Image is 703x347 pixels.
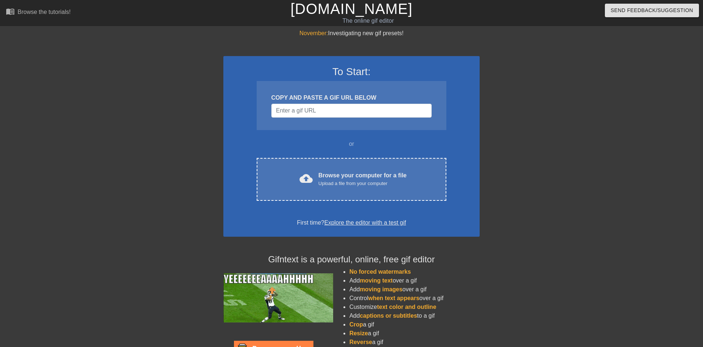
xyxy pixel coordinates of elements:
[290,1,412,17] a: [DOMAIN_NAME]
[368,295,420,301] span: when text appears
[360,313,417,319] span: captions or subtitles
[349,329,480,338] li: a gif
[271,104,432,118] input: Username
[233,218,470,227] div: First time?
[360,286,402,292] span: moving images
[319,171,407,187] div: Browse your computer for a file
[233,66,470,78] h3: To Start:
[349,269,411,275] span: No forced watermarks
[349,285,480,294] li: Add over a gif
[349,330,368,336] span: Resize
[223,273,333,322] img: football_small.gif
[271,93,432,102] div: COPY AND PASTE A GIF URL BELOW
[18,9,71,15] div: Browse the tutorials!
[242,140,461,148] div: or
[223,29,480,38] div: Investigating new gif presets!
[360,277,393,284] span: moving text
[377,304,436,310] span: text color and outline
[324,219,406,226] a: Explore the editor with a test gif
[349,338,480,347] li: a gif
[223,254,480,265] h4: Gifntext is a powerful, online, free gif editor
[6,7,15,16] span: menu_book
[611,6,693,15] span: Send Feedback/Suggestion
[349,311,480,320] li: Add to a gif
[300,172,313,185] span: cloud_upload
[349,320,480,329] li: a gif
[349,321,363,328] span: Crop
[319,180,407,187] div: Upload a file from your computer
[349,276,480,285] li: Add over a gif
[300,30,328,36] span: November:
[238,16,498,25] div: The online gif editor
[349,303,480,311] li: Customize
[349,339,372,345] span: Reverse
[6,7,71,18] a: Browse the tutorials!
[605,4,699,17] button: Send Feedback/Suggestion
[349,294,480,303] li: Control over a gif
